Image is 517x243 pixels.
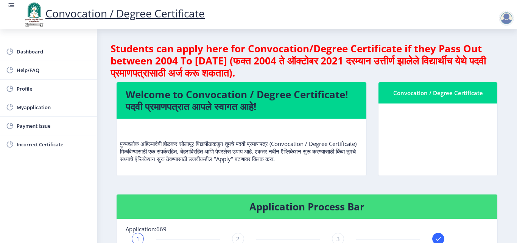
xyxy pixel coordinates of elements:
span: Incorrect Certificate [17,140,91,149]
span: Payment issue [17,121,91,130]
span: 2 [236,235,240,243]
h4: Application Process Bar [126,201,488,213]
a: Convocation / Degree Certificate [23,6,205,20]
span: Myapplication [17,103,91,112]
span: Profile [17,84,91,93]
img: logo [23,2,45,27]
h4: Students can apply here for Convocation/Degree Certificate if they Pass Out between 2004 To [DATE... [111,42,503,79]
span: 3 [336,235,340,243]
span: 1 [136,235,140,243]
span: Application:669 [126,225,167,233]
h4: Welcome to Convocation / Degree Certificate! पदवी प्रमाणपत्रात आपले स्वागत आहे! [126,88,357,113]
span: Dashboard [17,47,91,56]
span: Help/FAQ [17,66,91,75]
p: पुण्यश्लोक अहिल्यादेवी होळकर सोलापूर विद्यापीठाकडून तुमचे पदवी प्रमाणपत्र (Convocation / Degree C... [120,125,363,163]
div: Convocation / Degree Certificate [388,88,488,97]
